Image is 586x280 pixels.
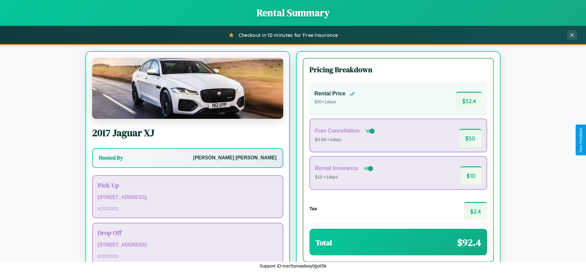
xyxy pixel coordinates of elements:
[99,154,123,161] h3: Hosted By
[309,206,317,211] h4: Tax
[239,32,338,38] span: Checkout in 10 minutes for Free Insurance
[6,6,580,19] h1: Rental Summary
[464,202,487,220] span: $ 2.4
[315,173,374,181] p: $10 × 1 days
[456,92,482,110] span: $ 32.4
[98,181,278,190] h3: Pick Up
[259,262,327,270] p: Support ID: mer5xmaebwy0jjs65k
[92,126,283,140] h2: 2017 Jaguar XJ
[98,241,278,250] p: [STREET_ADDRESS]
[457,236,481,249] span: $ 92.4
[315,165,358,172] h4: Rental Insurance
[193,154,277,162] p: [PERSON_NAME] [PERSON_NAME]
[92,58,283,119] img: Jaguar XJ
[459,129,482,147] span: $ 50
[460,166,482,184] span: $ 10
[98,228,278,237] h3: Drop Off
[579,128,583,152] div: Give Feedback
[98,193,278,202] p: [STREET_ADDRESS]
[315,128,360,134] h4: Free Cancellation
[315,136,376,144] p: $3.99 × 1 days
[98,204,278,213] p: 8 / 25 / 2025
[314,90,345,97] h4: Rental Price
[314,98,355,106] p: $ 30 × 1 days
[316,238,332,248] h3: Total
[309,65,487,75] h3: Pricing Breakdown
[98,252,278,260] p: 8 / 26 / 2025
